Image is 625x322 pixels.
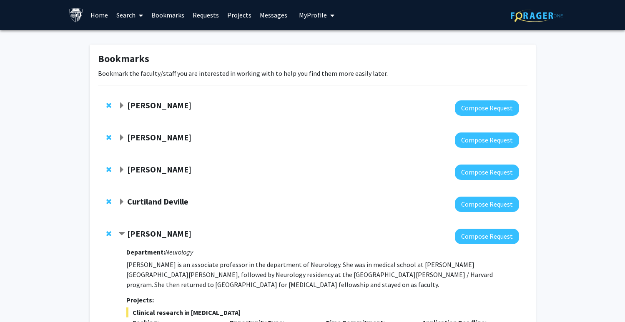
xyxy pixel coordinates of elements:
[455,197,519,212] button: Compose Request to Curtiland Deville
[118,199,125,205] span: Expand Curtiland Deville Bookmark
[126,260,519,290] p: [PERSON_NAME] is an associate professor in the department of Neurology. She was in medical school...
[127,100,191,110] strong: [PERSON_NAME]
[106,230,111,237] span: Remove Emily Johnson from bookmarks
[126,248,165,256] strong: Department:
[165,248,193,256] i: Neurology
[299,11,327,19] span: My Profile
[455,132,519,148] button: Compose Request to Raj Mukherjee
[126,296,154,304] strong: Projects:
[69,8,83,22] img: Johns Hopkins University Logo
[188,0,223,30] a: Requests
[127,196,188,207] strong: Curtiland Deville
[118,135,125,141] span: Expand Raj Mukherjee Bookmark
[118,231,125,237] span: Contract Emily Johnson Bookmark
[455,165,519,180] button: Compose Request to Joann Bodurtha
[106,198,111,205] span: Remove Curtiland Deville from bookmarks
[147,0,188,30] a: Bookmarks
[106,134,111,141] span: Remove Raj Mukherjee from bookmarks
[6,285,35,316] iframe: Chat
[126,307,519,317] span: Clinical research in [MEDICAL_DATA]
[127,228,191,239] strong: [PERSON_NAME]
[223,0,256,30] a: Projects
[455,100,519,116] button: Compose Request to Tara Deemyad
[98,68,527,78] p: Bookmark the faculty/staff you are interested in working with to help you find them more easily l...
[118,102,125,109] span: Expand Tara Deemyad Bookmark
[256,0,291,30] a: Messages
[455,229,519,244] button: Compose Request to Emily Johnson
[127,132,191,142] strong: [PERSON_NAME]
[106,166,111,173] span: Remove Joann Bodurtha from bookmarks
[98,53,527,65] h1: Bookmarks
[86,0,112,30] a: Home
[127,164,191,175] strong: [PERSON_NAME]
[112,0,147,30] a: Search
[106,102,111,109] span: Remove Tara Deemyad from bookmarks
[511,9,563,22] img: ForagerOne Logo
[118,167,125,173] span: Expand Joann Bodurtha Bookmark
